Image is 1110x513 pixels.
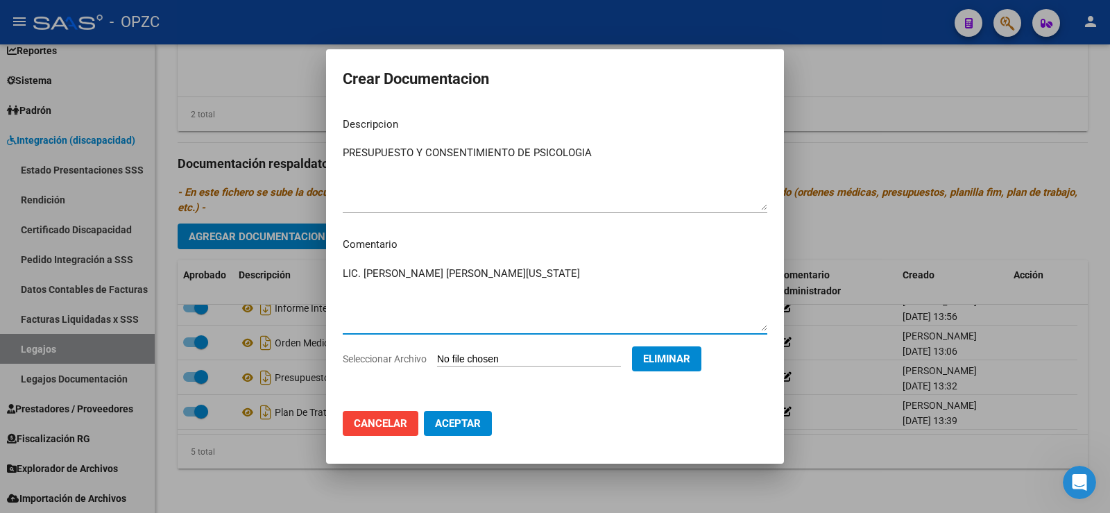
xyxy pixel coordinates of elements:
span: Cancelar [354,417,407,430]
button: Aceptar [424,411,492,436]
p: Descripcion [343,117,767,133]
span: Aceptar [435,417,481,430]
h2: Crear Documentacion [343,66,767,92]
iframe: Intercom live chat [1063,466,1096,499]
span: Eliminar [643,353,690,365]
button: Eliminar [632,346,701,371]
span: Seleccionar Archivo [343,353,427,364]
button: Cancelar [343,411,418,436]
p: Comentario [343,237,767,253]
